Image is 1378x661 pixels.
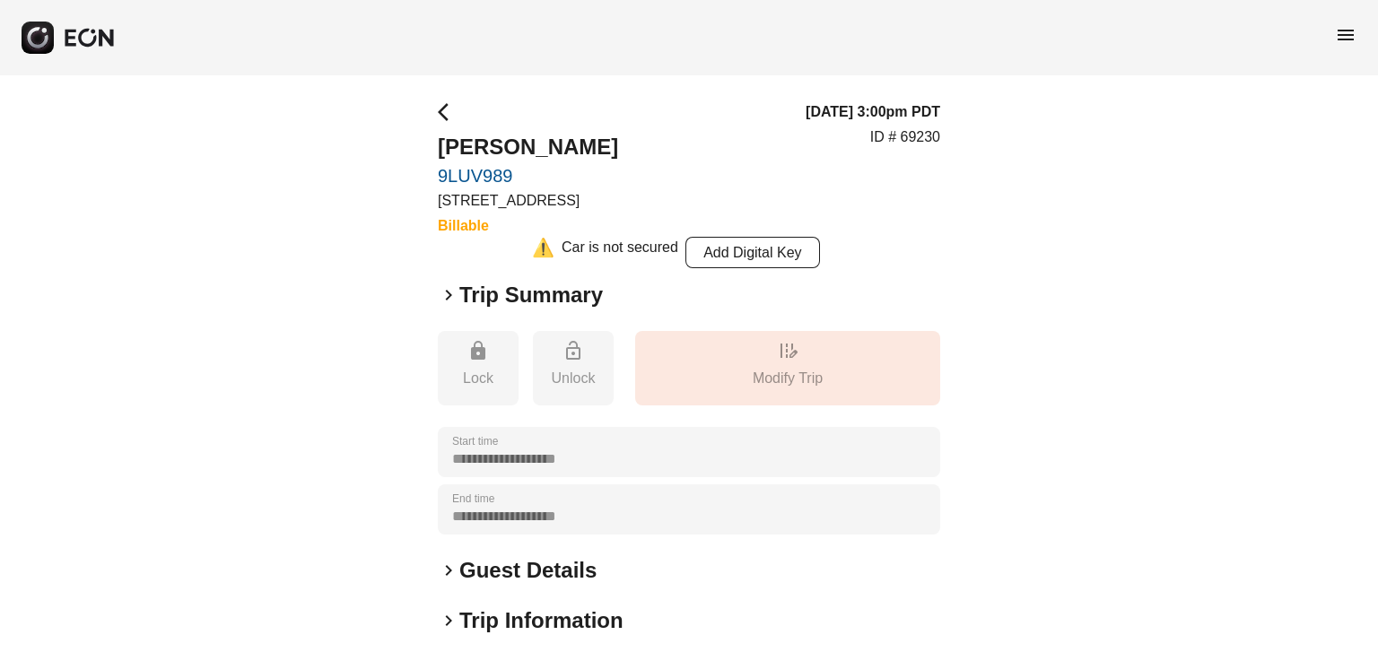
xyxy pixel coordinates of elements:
[685,237,820,268] button: Add Digital Key
[438,610,459,631] span: keyboard_arrow_right
[459,606,624,635] h2: Trip Information
[438,133,618,161] h2: [PERSON_NAME]
[438,190,618,212] p: [STREET_ADDRESS]
[459,556,597,585] h2: Guest Details
[438,215,618,237] h3: Billable
[562,237,678,268] div: Car is not secured
[1335,24,1356,46] span: menu
[806,101,940,123] h3: [DATE] 3:00pm PDT
[438,284,459,306] span: keyboard_arrow_right
[532,237,554,268] div: ⚠️
[438,165,618,187] a: 9LUV989
[870,126,940,148] p: ID # 69230
[459,281,603,309] h2: Trip Summary
[438,560,459,581] span: keyboard_arrow_right
[438,101,459,123] span: arrow_back_ios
